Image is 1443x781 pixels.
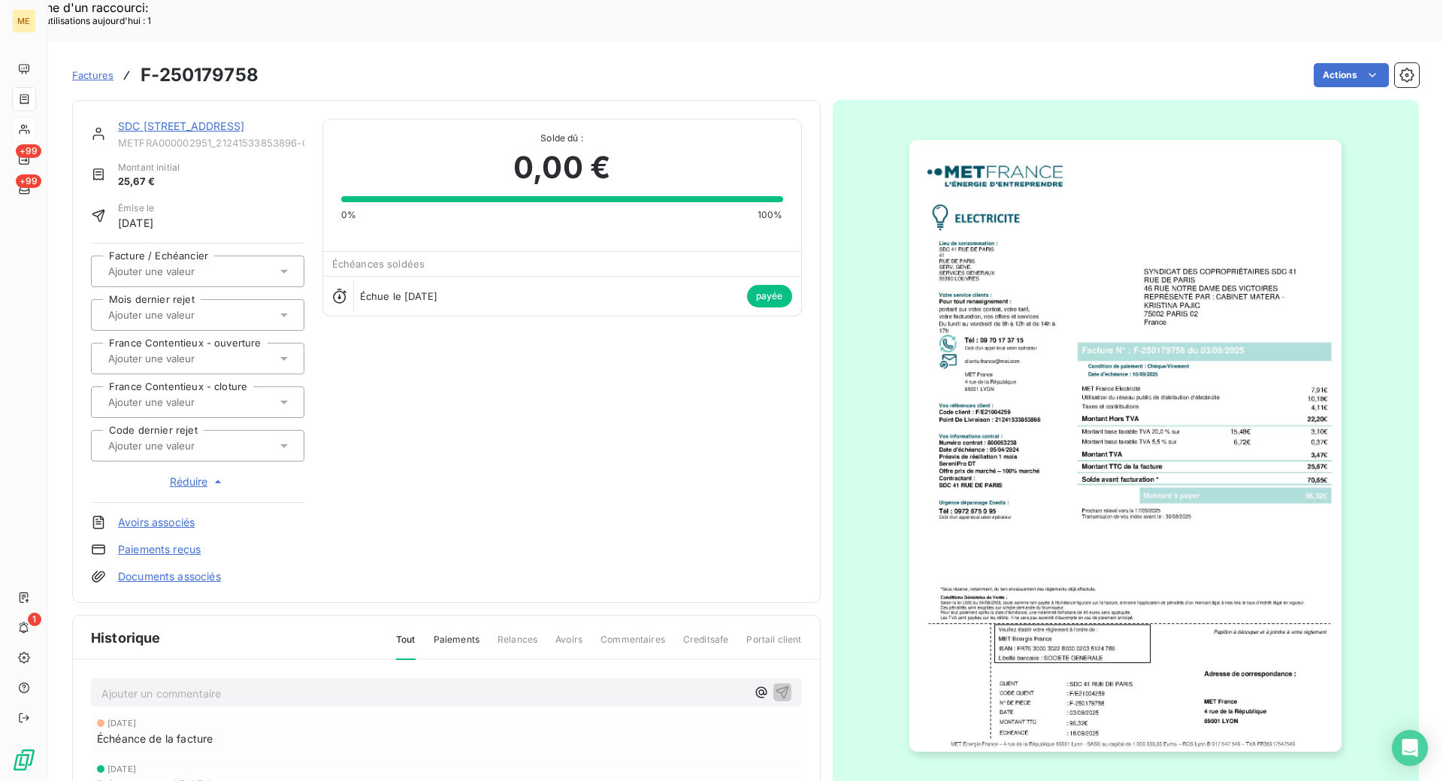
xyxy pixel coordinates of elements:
a: Paiements reçus [118,542,201,557]
span: payée [747,285,792,307]
span: Tout [396,633,416,660]
span: Commentaires [600,633,665,658]
span: Factures [72,69,113,81]
div: Open Intercom Messenger [1392,730,1428,766]
span: Échéance de la facture [97,731,213,746]
span: +99 [16,174,41,188]
span: Avoirs [555,633,582,658]
span: 25,67 € [118,174,180,189]
a: Factures [72,68,113,83]
input: Ajouter une valeur [107,265,258,278]
img: Logo LeanPay [12,748,36,772]
span: Échue le [DATE] [360,290,437,302]
input: Ajouter une valeur [107,395,258,409]
span: [DATE] [118,215,154,231]
span: Paiements [434,633,479,658]
span: Émise le [118,201,154,215]
span: Relances [498,633,537,658]
input: Ajouter une valeur [107,308,258,322]
button: Réduire [91,474,304,490]
span: Solde dû : [341,132,783,145]
span: 100% [758,208,783,222]
span: 0,00 € [513,145,610,190]
a: SDC [STREET_ADDRESS] [118,120,244,132]
input: Ajouter une valeur [107,439,258,453]
img: invoice_thumbnail [909,140,1342,752]
button: Actions [1314,63,1389,87]
span: Montant initial [118,161,180,174]
span: Échéances soldées [332,258,425,270]
span: [DATE] [107,719,136,728]
span: +99 [16,144,41,158]
span: METFRA000002951_21241533853896-CA1 [118,137,304,149]
span: Portail client [746,633,801,658]
input: Ajouter une valeur [107,352,258,365]
span: 1 [28,613,41,626]
span: 0% [341,208,356,222]
span: Historique [91,628,161,648]
h3: F-250179758 [141,62,259,89]
a: Avoirs associés [118,515,195,530]
span: Réduire [170,474,225,489]
span: [DATE] [107,764,136,773]
span: Creditsafe [683,633,729,658]
a: Documents associés [118,569,221,584]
